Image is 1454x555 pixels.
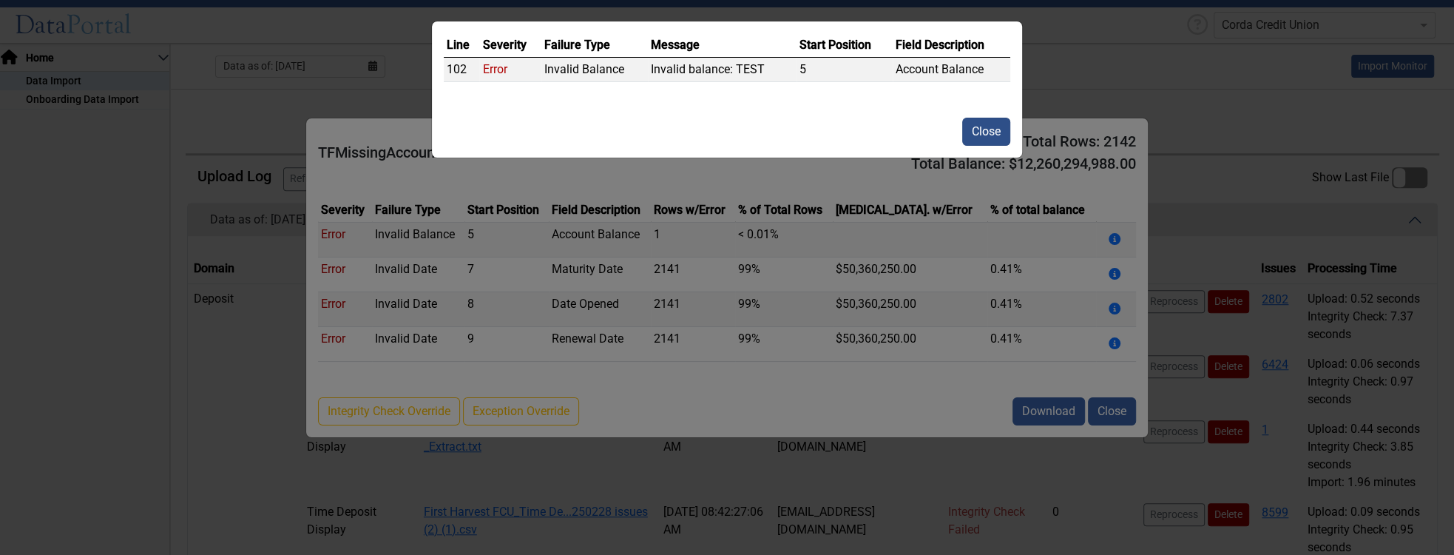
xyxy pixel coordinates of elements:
[541,33,648,58] th: Failure Type
[479,33,541,58] th: Severity
[962,118,1010,146] button: Close
[893,58,1010,82] td: Account Balance
[444,33,479,58] th: Line
[893,33,1010,58] th: Field Description
[444,58,479,82] td: 102
[797,58,893,82] td: 5
[479,58,541,82] td: Error
[648,33,797,58] th: Message
[797,33,893,58] th: Start Position
[541,58,648,82] td: Invalid Balance
[648,58,797,82] td: Invalid balance: TEST
[444,33,1010,82] table: Detail Issues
